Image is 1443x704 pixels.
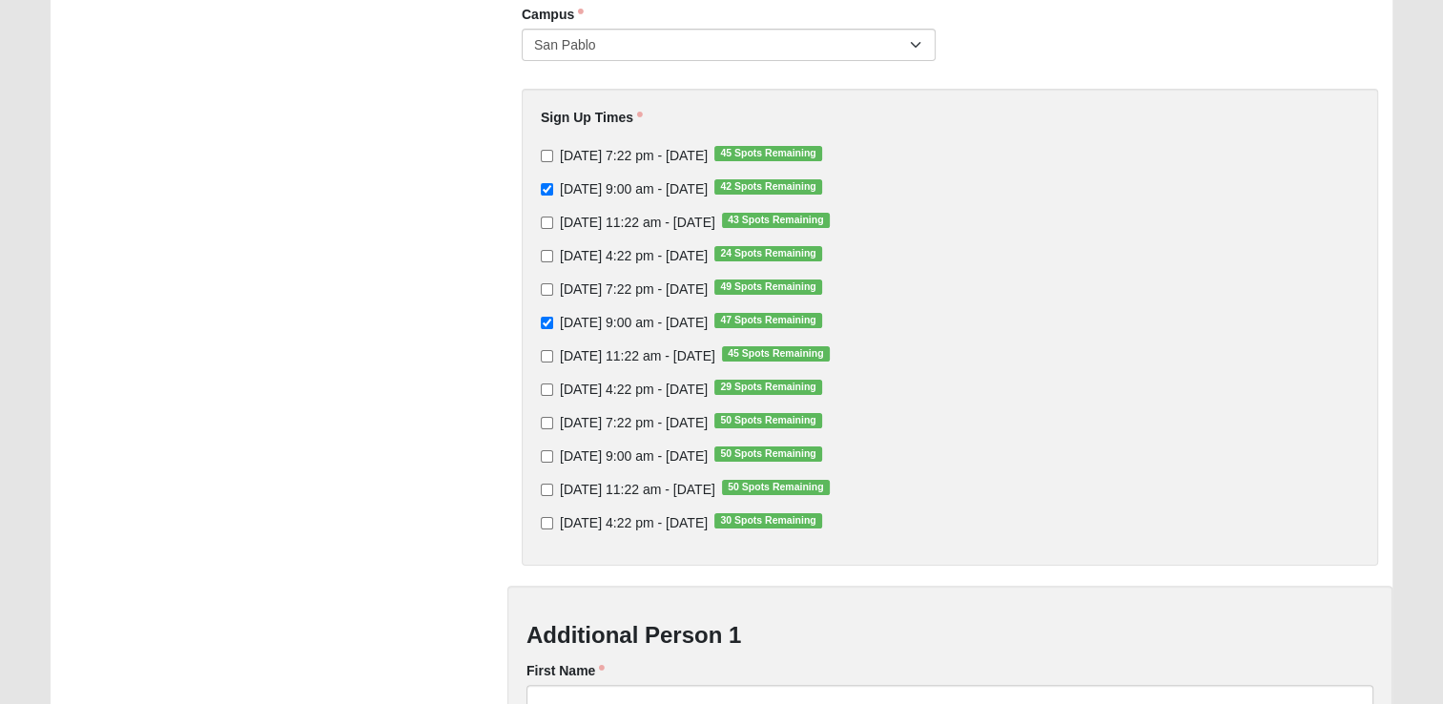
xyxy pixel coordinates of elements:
[714,146,822,161] span: 45 Spots Remaining
[560,215,715,230] span: [DATE] 11:22 am - [DATE]
[541,350,553,362] input: [DATE] 11:22 am - [DATE]45 Spots Remaining
[560,148,708,163] span: [DATE] 7:22 pm - [DATE]
[560,448,708,464] span: [DATE] 9:00 am - [DATE]
[560,181,708,197] span: [DATE] 9:00 am - [DATE]
[541,183,553,196] input: [DATE] 9:00 am - [DATE]42 Spots Remaining
[541,217,553,229] input: [DATE] 11:22 am - [DATE]43 Spots Remaining
[714,413,822,428] span: 50 Spots Remaining
[541,450,553,463] input: [DATE] 9:00 am - [DATE]50 Spots Remaining
[541,383,553,396] input: [DATE] 4:22 pm - [DATE]29 Spots Remaining
[522,5,584,24] label: Campus
[714,179,822,195] span: 42 Spots Remaining
[541,108,643,127] label: Sign Up Times
[541,517,553,529] input: [DATE] 4:22 pm - [DATE]30 Spots Remaining
[714,246,822,261] span: 24 Spots Remaining
[560,315,708,330] span: [DATE] 9:00 am - [DATE]
[560,281,708,297] span: [DATE] 7:22 pm - [DATE]
[722,480,830,495] span: 50 Spots Remaining
[541,283,553,296] input: [DATE] 7:22 pm - [DATE]49 Spots Remaining
[722,213,830,228] span: 43 Spots Remaining
[560,382,708,397] span: [DATE] 4:22 pm - [DATE]
[541,150,553,162] input: [DATE] 7:22 pm - [DATE]45 Spots Remaining
[541,417,553,429] input: [DATE] 7:22 pm - [DATE]50 Spots Remaining
[714,280,822,295] span: 49 Spots Remaining
[714,446,822,462] span: 50 Spots Remaining
[526,661,605,680] label: First Name
[714,380,822,395] span: 29 Spots Remaining
[722,346,830,362] span: 45 Spots Remaining
[541,250,553,262] input: [DATE] 4:22 pm - [DATE]24 Spots Remaining
[560,248,708,263] span: [DATE] 4:22 pm - [DATE]
[714,313,822,328] span: 47 Spots Remaining
[541,484,553,496] input: [DATE] 11:22 am - [DATE]50 Spots Remaining
[714,513,822,528] span: 30 Spots Remaining
[560,482,715,497] span: [DATE] 11:22 am - [DATE]
[526,622,1373,650] h3: Additional Person 1
[560,415,708,430] span: [DATE] 7:22 pm - [DATE]
[541,317,553,329] input: [DATE] 9:00 am - [DATE]47 Spots Remaining
[560,515,708,530] span: [DATE] 4:22 pm - [DATE]
[560,348,715,363] span: [DATE] 11:22 am - [DATE]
